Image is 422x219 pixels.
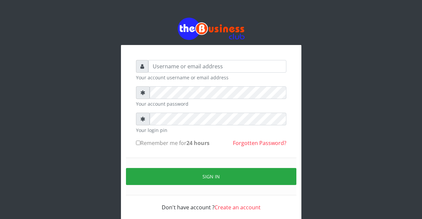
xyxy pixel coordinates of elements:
[233,139,286,147] a: Forgotten Password?
[186,139,209,147] b: 24 hours
[215,204,261,211] a: Create an account
[136,141,140,145] input: Remember me for24 hours
[136,195,286,211] div: Don't have account ?
[148,60,286,73] input: Username or email address
[136,139,209,147] label: Remember me for
[126,168,296,185] button: Sign in
[136,127,286,134] small: Your login pin
[136,74,286,81] small: Your account username or email address
[136,100,286,107] small: Your account password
